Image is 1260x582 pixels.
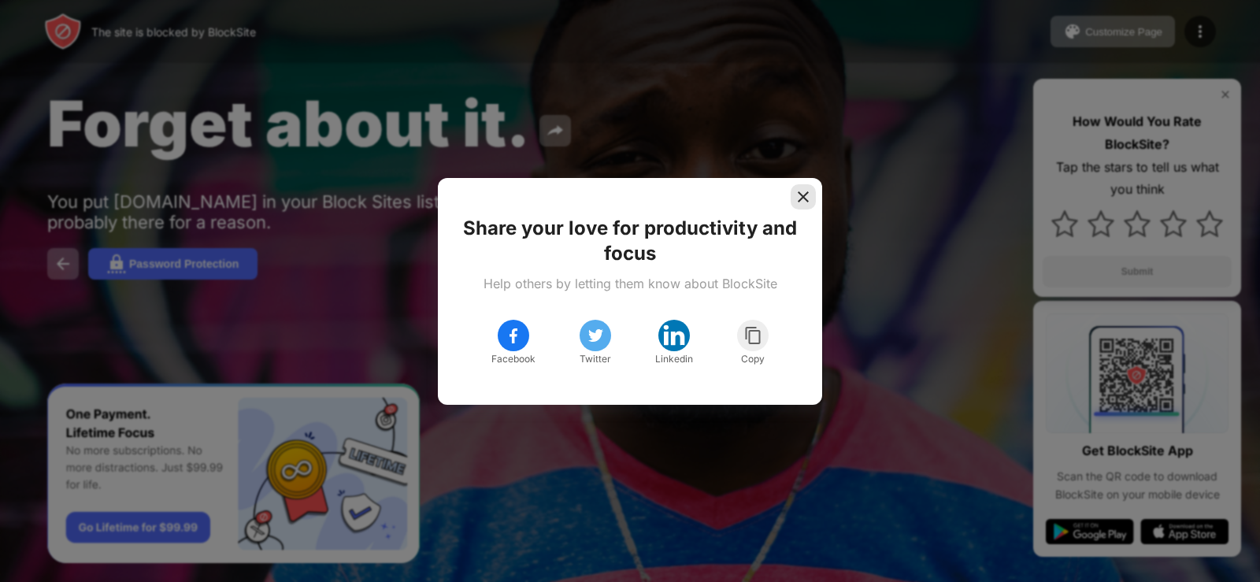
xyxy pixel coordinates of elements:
[457,216,803,266] div: Share your love for productivity and focus
[655,351,693,367] div: Linkedin
[661,323,687,348] img: linkedin.svg
[743,326,763,345] img: copy.svg
[484,276,777,291] div: Help others by letting them know about BlockSite
[491,351,535,367] div: Facebook
[741,351,765,367] div: Copy
[504,326,523,345] img: facebook.svg
[580,351,611,367] div: Twitter
[586,326,605,345] img: twitter.svg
